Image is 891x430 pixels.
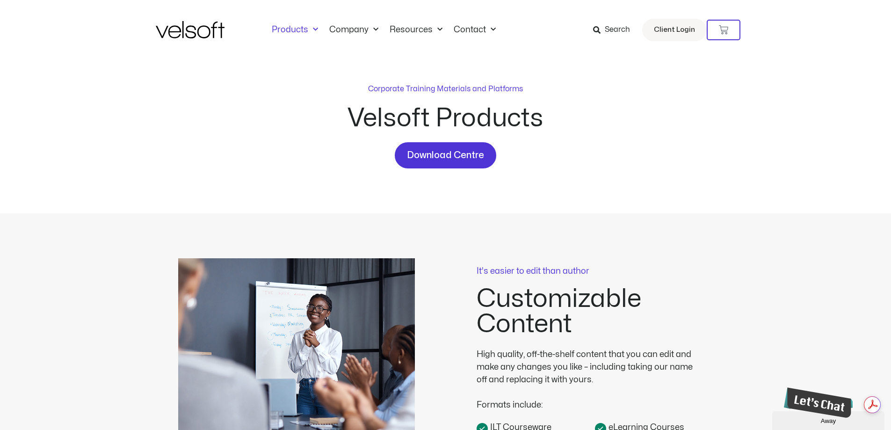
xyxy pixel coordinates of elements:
iframe: chat widget [772,409,886,430]
h2: Customizable Content [477,286,713,337]
div: High quality, off-the-shelf content that you can edit and make any changes you like – including t... [477,348,701,386]
p: Corporate Training Materials and Platforms [368,83,523,95]
nav: Menu [266,25,501,35]
a: ResourcesMenu Toggle [384,25,448,35]
p: It's easier to edit than author [477,267,713,276]
span: Download Centre [407,148,484,163]
img: Velsoft Training Materials [156,21,225,38]
a: ProductsMenu Toggle [266,25,324,35]
div: Formats include: [477,386,701,411]
a: Client Login [642,19,707,41]
span: Search [605,24,630,36]
h2: Velsoft Products [277,106,614,131]
a: Download Centre [395,142,496,168]
a: CompanyMenu Toggle [324,25,384,35]
a: Search [593,22,637,38]
iframe: chat widget [780,384,853,422]
a: ContactMenu Toggle [448,25,501,35]
span: Client Login [654,24,695,36]
img: Chat attention grabber [4,4,76,34]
